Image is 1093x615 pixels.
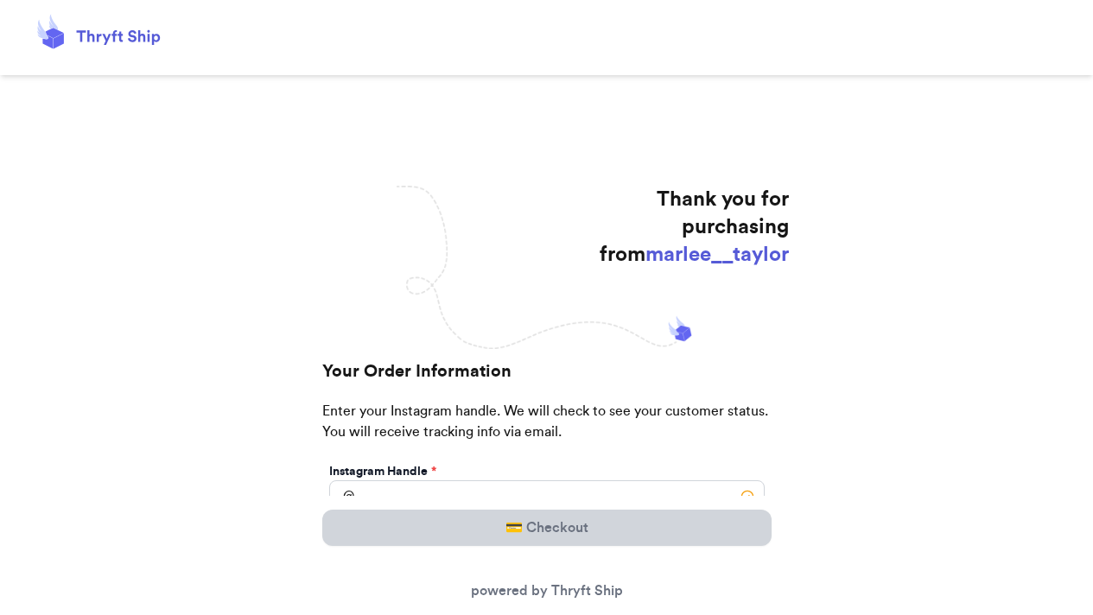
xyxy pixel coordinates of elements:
a: powered by Thryft Ship [471,584,623,598]
button: 💳 Checkout [322,510,772,546]
label: Instagram Handle [329,463,436,480]
h1: Thank you for purchasing from [595,186,789,269]
h2: Your Order Information [322,359,772,401]
div: @ [329,480,354,513]
p: Enter your Instagram handle. We will check to see your customer status. You will receive tracking... [322,401,772,460]
span: marlee__taylor [645,244,789,265]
